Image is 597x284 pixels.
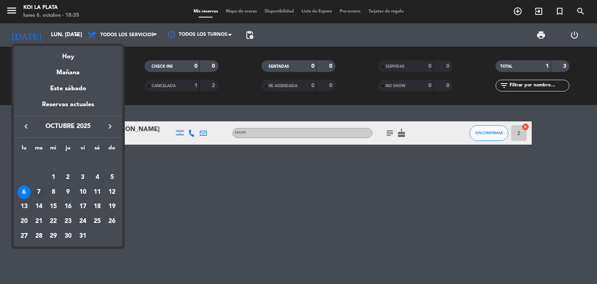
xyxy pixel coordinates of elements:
[61,144,75,156] th: jueves
[14,62,122,78] div: Mañana
[17,200,31,213] div: 13
[91,171,104,184] div: 4
[103,121,117,131] button: keyboard_arrow_right
[17,214,31,229] td: 20 de octubre de 2025
[31,144,46,156] th: martes
[46,144,61,156] th: miércoles
[14,78,122,100] div: Este sábado
[90,144,105,156] th: sábado
[76,200,89,213] div: 17
[105,200,119,213] div: 19
[32,200,45,213] div: 14
[46,185,61,200] td: 8 de octubre de 2025
[90,170,105,185] td: 4 de octubre de 2025
[46,199,61,214] td: 15 de octubre de 2025
[105,199,119,214] td: 19 de octubre de 2025
[61,185,75,200] td: 9 de octubre de 2025
[17,186,31,199] div: 6
[105,122,115,131] i: keyboard_arrow_right
[31,185,46,200] td: 7 de octubre de 2025
[32,230,45,243] div: 28
[105,144,119,156] th: domingo
[75,144,90,156] th: viernes
[90,214,105,229] td: 25 de octubre de 2025
[46,229,61,244] td: 29 de octubre de 2025
[17,199,31,214] td: 13 de octubre de 2025
[76,171,89,184] div: 3
[47,171,60,184] div: 1
[14,100,122,116] div: Reservas actuales
[31,229,46,244] td: 28 de octubre de 2025
[75,199,90,214] td: 17 de octubre de 2025
[61,171,75,184] div: 2
[75,170,90,185] td: 3 de octubre de 2025
[61,229,75,244] td: 30 de octubre de 2025
[31,199,46,214] td: 14 de octubre de 2025
[91,186,104,199] div: 11
[47,186,60,199] div: 8
[91,215,104,228] div: 25
[91,200,104,213] div: 18
[46,170,61,185] td: 1 de octubre de 2025
[17,229,31,244] td: 27 de octubre de 2025
[105,215,119,228] div: 26
[75,229,90,244] td: 31 de octubre de 2025
[19,121,33,131] button: keyboard_arrow_left
[17,185,31,200] td: 6 de octubre de 2025
[21,122,31,131] i: keyboard_arrow_left
[76,215,89,228] div: 24
[90,199,105,214] td: 18 de octubre de 2025
[61,215,75,228] div: 23
[61,200,75,213] div: 16
[105,185,119,200] td: 12 de octubre de 2025
[46,214,61,229] td: 22 de octubre de 2025
[32,186,45,199] div: 7
[61,214,75,229] td: 23 de octubre de 2025
[47,230,60,243] div: 29
[105,214,119,229] td: 26 de octubre de 2025
[33,121,103,131] span: octubre 2025
[90,185,105,200] td: 11 de octubre de 2025
[17,144,31,156] th: lunes
[61,186,75,199] div: 9
[47,200,60,213] div: 15
[61,230,75,243] div: 30
[105,170,119,185] td: 5 de octubre de 2025
[76,230,89,243] div: 31
[76,186,89,199] div: 10
[31,214,46,229] td: 21 de octubre de 2025
[105,171,119,184] div: 5
[61,170,75,185] td: 2 de octubre de 2025
[17,155,119,170] td: OCT.
[47,215,60,228] div: 22
[75,185,90,200] td: 10 de octubre de 2025
[17,215,31,228] div: 20
[14,46,122,62] div: Hoy
[105,186,119,199] div: 12
[32,215,45,228] div: 21
[17,230,31,243] div: 27
[75,214,90,229] td: 24 de octubre de 2025
[61,199,75,214] td: 16 de octubre de 2025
